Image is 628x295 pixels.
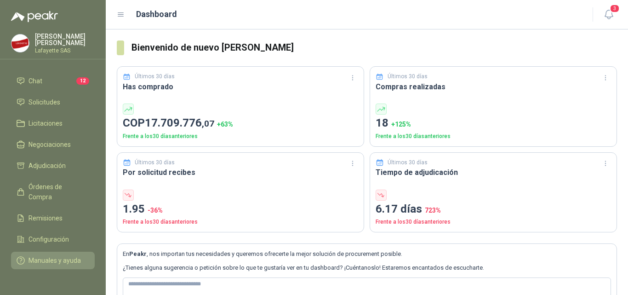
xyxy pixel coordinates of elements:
p: Últimos 30 días [388,158,428,167]
h3: Has comprado [123,81,358,93]
img: Company Logo [11,35,29,52]
span: Remisiones [29,213,63,223]
p: 18 [376,115,611,132]
span: Adjudicación [29,161,66,171]
span: Solicitudes [29,97,60,107]
p: 6.17 días [376,201,611,218]
h3: Bienvenido de nuevo [PERSON_NAME] [131,40,617,55]
h1: Dashboard [136,8,177,21]
p: En , nos importan tus necesidades y queremos ofrecerte la mejor solución de procurement posible. [123,249,611,259]
p: 1.95 [123,201,358,218]
h3: Tiempo de adjudicación [376,167,611,178]
p: Últimos 30 días [135,158,175,167]
span: ,07 [202,118,214,129]
p: ¿Tienes alguna sugerencia o petición sobre lo que te gustaría ver en tu dashboard? ¡Cuéntanoslo! ... [123,263,611,272]
span: Chat [29,76,42,86]
img: Logo peakr [11,11,58,22]
span: Configuración [29,234,69,244]
p: Lafayette SAS [35,48,95,53]
span: 12 [76,77,89,85]
a: Solicitudes [11,93,95,111]
a: Remisiones [11,209,95,227]
p: Frente a los 30 días anteriores [376,218,611,226]
h3: Compras realizadas [376,81,611,93]
button: 3 [600,6,617,23]
span: 723 % [425,207,441,214]
a: Chat12 [11,72,95,90]
span: -36 % [148,207,163,214]
span: + 125 % [391,121,411,128]
span: Negociaciones [29,139,71,150]
h3: Por solicitud recibes [123,167,358,178]
a: Configuración [11,231,95,248]
p: Últimos 30 días [388,72,428,81]
span: 3 [610,4,620,13]
a: Licitaciones [11,115,95,132]
p: Frente a los 30 días anteriores [376,132,611,141]
span: Manuales y ayuda [29,255,81,266]
span: 17.709.776 [145,116,214,129]
p: Frente a los 30 días anteriores [123,218,358,226]
a: Manuales y ayuda [11,252,95,269]
a: Negociaciones [11,136,95,153]
span: Órdenes de Compra [29,182,86,202]
b: Peakr [129,250,147,257]
span: Licitaciones [29,118,63,128]
p: Últimos 30 días [135,72,175,81]
p: Frente a los 30 días anteriores [123,132,358,141]
a: Adjudicación [11,157,95,174]
p: [PERSON_NAME] [PERSON_NAME] [35,33,95,46]
p: COP [123,115,358,132]
a: Órdenes de Compra [11,178,95,206]
span: + 63 % [217,121,233,128]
